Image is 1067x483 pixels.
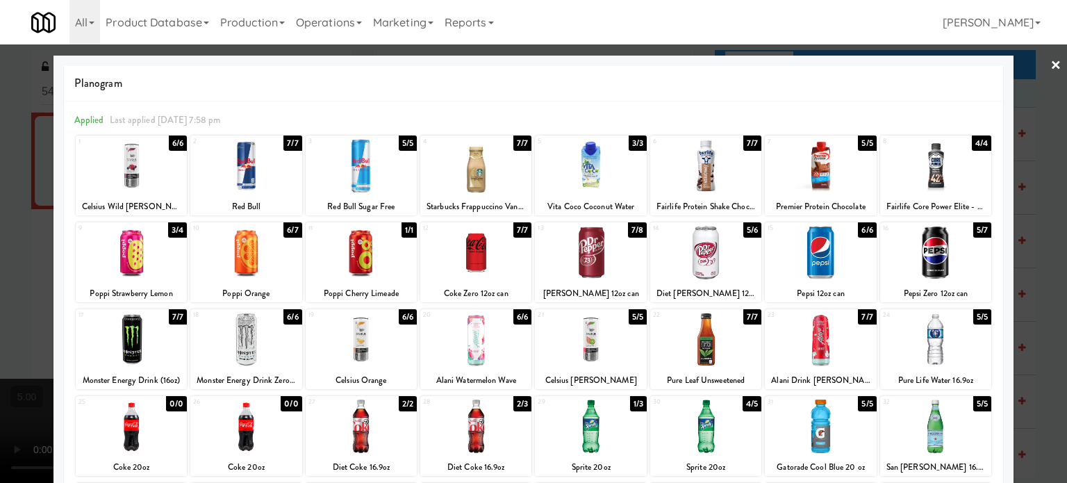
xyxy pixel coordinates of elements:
div: Diet Coke 16.9oz [422,459,529,476]
div: 145/6Diet [PERSON_NAME] 12oz can [650,222,761,302]
div: Pure Leaf Unsweetened [652,372,759,389]
div: 156/6Pepsi 12oz can [765,222,876,302]
div: 106/7Poppi Orange [190,222,301,302]
div: 22 [653,309,706,321]
div: 11 [308,222,361,234]
div: 291/3Sprite 20oz [535,396,646,476]
div: 75/5Premier Protein Chocolate [765,136,876,215]
div: Diet Coke 16.9oz [308,459,415,476]
div: Alani Drink [PERSON_NAME] [767,372,874,389]
div: 25 [78,396,131,408]
div: 5 [538,136,590,147]
div: 7/7 [283,136,301,151]
div: 7/7 [513,222,531,238]
div: Poppi Strawberry Lemon [78,285,185,302]
div: 2/2 [399,396,417,411]
div: Vita Coco Coconut Water [537,198,644,215]
div: 272/2Diet Coke 16.9oz [306,396,417,476]
div: 1 [78,136,131,147]
div: Sprite 20oz [652,459,759,476]
div: 7/7 [169,309,187,325]
div: 6/6 [283,309,301,325]
div: 3 [308,136,361,147]
a: × [1050,44,1061,88]
div: Coke 20oz [78,459,185,476]
div: Celsius Wild [PERSON_NAME] [76,198,187,215]
div: 7/7 [743,136,761,151]
div: 17 [78,309,131,321]
div: San [PERSON_NAME] 16.9oz [882,459,989,476]
div: 6 [653,136,706,147]
img: Micromart [31,10,56,35]
span: Last applied [DATE] 7:58 pm [110,113,221,126]
div: Poppi Cherry Limeade [308,285,415,302]
div: 20 [423,309,476,321]
div: 5/5 [399,136,417,151]
div: Starbucks Frappuccino Vanilla [422,198,529,215]
div: Poppi Orange [192,285,299,302]
div: 5/5 [858,396,876,411]
div: 5/5 [629,309,647,325]
div: Pure Life Water 16.9oz [882,372,989,389]
div: 9 [78,222,131,234]
div: Coke Zero 12oz can [420,285,531,302]
div: 6/7 [283,222,301,238]
div: 2 [193,136,246,147]
div: 260/0Coke 20oz [190,396,301,476]
div: 315/5Gatorade Cool Blue 20 oz [765,396,876,476]
div: Alani Drink [PERSON_NAME] [765,372,876,389]
div: Monster Energy Drink (16oz) [76,372,187,389]
div: 177/7Monster Energy Drink (16oz) [76,309,187,389]
div: 206/6Alani Watermelon Wave [420,309,531,389]
div: 5/5 [973,396,991,411]
div: 6/6 [399,309,417,325]
div: 19 [308,309,361,321]
div: 0/0 [281,396,301,411]
div: Pepsi 12oz can [765,285,876,302]
div: 93/4Poppi Strawberry Lemon [76,222,187,302]
span: Planogram [74,73,993,94]
div: Diet Coke 16.9oz [306,459,417,476]
div: 35/5Red Bull Sugar Free [306,136,417,215]
div: 111/1Poppi Cherry Limeade [306,222,417,302]
div: Fairlife Protein Shake Chocolate [652,198,759,215]
div: 304/5Sprite 20oz [650,396,761,476]
div: Pepsi 12oz can [767,285,874,302]
div: 23 [768,309,820,321]
div: Sprite 20oz [535,459,646,476]
div: 245/5Pure Life Water 16.9oz [880,309,991,389]
div: 47/7Starbucks Frappuccino Vanilla [420,136,531,215]
div: 28 [423,396,476,408]
div: 1/3 [630,396,647,411]
div: 227/7Pure Leaf Unsweetened [650,309,761,389]
div: 237/7Alani Drink [PERSON_NAME] [765,309,876,389]
div: 10 [193,222,246,234]
div: 6/6 [169,136,187,151]
div: Poppi Orange [190,285,301,302]
div: Poppi Strawberry Lemon [76,285,187,302]
div: 26 [193,396,246,408]
div: 13 [538,222,590,234]
div: 186/6Monster Energy Drink Zero Ultra (16oz) [190,309,301,389]
div: Diet [PERSON_NAME] 12oz can [650,285,761,302]
div: Poppi Cherry Limeade [306,285,417,302]
div: Starbucks Frappuccino Vanilla [420,198,531,215]
div: Pepsi Zero 12oz can [880,285,991,302]
div: Coke 20oz [192,459,299,476]
div: 7 [768,136,820,147]
div: [PERSON_NAME] 12oz can [535,285,646,302]
div: 24 [883,309,936,321]
div: Celsius Orange [308,372,415,389]
div: Coke 20oz [76,459,187,476]
div: 6/6 [858,222,876,238]
div: Fairlife Core Power Elite - Chocolate [880,198,991,215]
div: Gatorade Cool Blue 20 oz [767,459,874,476]
div: Sprite 20oz [537,459,644,476]
div: Premier Protein Chocolate [767,198,874,215]
div: 4/4 [972,136,991,151]
div: Red Bull [192,198,299,215]
div: 14 [653,222,706,234]
div: Premier Protein Chocolate [765,198,876,215]
div: Monster Energy Drink Zero Ultra (16oz) [192,372,299,389]
div: [PERSON_NAME] 12oz can [537,285,644,302]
